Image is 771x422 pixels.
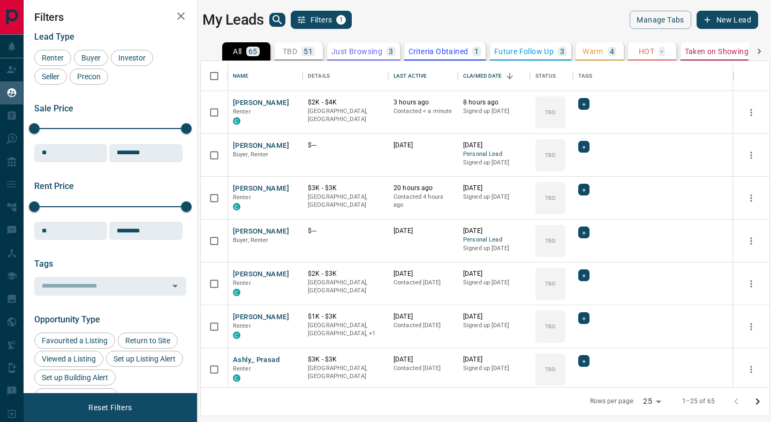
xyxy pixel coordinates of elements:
[34,32,74,42] span: Lead Type
[233,237,269,244] span: Buyer, Renter
[34,370,116,386] div: Set up Building Alert
[474,48,479,55] p: 1
[743,147,759,163] button: more
[394,98,452,107] p: 3 hours ago
[337,16,345,24] span: 1
[38,373,112,382] span: Set up Building Alert
[463,141,525,150] p: [DATE]
[308,321,383,338] p: Cambridge
[639,48,654,55] p: HOT
[463,193,525,201] p: Signed up [DATE]
[233,203,240,210] div: condos.ca
[394,312,452,321] p: [DATE]
[394,269,452,278] p: [DATE]
[122,336,174,345] span: Return to Site
[38,355,100,363] span: Viewed a Listing
[463,98,525,107] p: 8 hours ago
[463,150,525,159] span: Personal Lead
[34,69,67,85] div: Seller
[463,244,525,253] p: Signed up [DATE]
[331,48,382,55] p: Just Browsing
[233,331,240,339] div: condos.ca
[38,72,63,81] span: Seller
[34,314,100,325] span: Opportunity Type
[283,48,297,55] p: TBD
[582,227,586,238] span: +
[463,278,525,287] p: Signed up [DATE]
[110,355,179,363] span: Set up Listing Alert
[248,48,258,55] p: 65
[233,117,240,125] div: condos.ca
[578,61,593,91] div: Tags
[590,397,635,406] p: Rows per page:
[308,107,383,124] p: [GEOGRAPHIC_DATA], [GEOGRAPHIC_DATA]
[463,355,525,364] p: [DATE]
[582,313,586,323] span: +
[34,181,74,191] span: Rent Price
[582,270,586,281] span: +
[743,361,759,378] button: more
[582,99,586,109] span: +
[578,141,589,153] div: +
[308,269,383,278] p: $2K - $3K
[81,398,139,417] button: Reset Filters
[233,374,240,382] div: condos.ca
[34,333,115,349] div: Favourited a Listing
[115,54,149,62] span: Investor
[34,11,186,24] h2: Filters
[545,322,555,330] p: TBD
[743,233,759,249] button: more
[308,364,383,381] p: [GEOGRAPHIC_DATA], [GEOGRAPHIC_DATA]
[463,61,502,91] div: Claimed Date
[463,184,525,193] p: [DATE]
[233,61,249,91] div: Name
[38,54,67,62] span: Renter
[233,141,289,151] button: [PERSON_NAME]
[73,72,104,81] span: Precon
[394,278,452,287] p: Contacted [DATE]
[463,236,525,245] span: Personal Lead
[106,351,183,367] div: Set up Listing Alert
[545,108,555,116] p: TBD
[303,61,388,91] div: Details
[233,108,251,115] span: Renter
[545,280,555,288] p: TBD
[582,141,586,152] span: +
[583,48,603,55] p: Warm
[573,61,734,91] div: Tags
[233,280,251,287] span: Renter
[560,48,564,55] p: 3
[308,193,383,209] p: [GEOGRAPHIC_DATA], [GEOGRAPHIC_DATA]
[458,61,530,91] div: Claimed Date
[34,103,73,114] span: Sale Price
[308,227,383,236] p: $---
[578,184,589,195] div: +
[545,194,555,202] p: TBD
[74,50,108,66] div: Buyer
[269,13,285,27] button: search button
[291,11,352,29] button: Filters1
[630,11,691,29] button: Manage Tabs
[409,48,468,55] p: Criteria Obtained
[233,227,289,237] button: [PERSON_NAME]
[78,54,104,62] span: Buyer
[463,159,525,167] p: Signed up [DATE]
[308,98,383,107] p: $2K - $4K
[34,50,71,66] div: Renter
[111,50,153,66] div: Investor
[661,48,663,55] p: -
[545,365,555,373] p: TBD
[228,61,303,91] div: Name
[578,227,589,238] div: +
[34,259,53,269] span: Tags
[578,355,589,367] div: +
[34,351,103,367] div: Viewed a Listing
[530,61,573,91] div: Status
[233,184,289,194] button: [PERSON_NAME]
[308,278,383,295] p: [GEOGRAPHIC_DATA], [GEOGRAPHIC_DATA]
[202,11,264,28] h1: My Leads
[394,321,452,330] p: Contacted [DATE]
[233,194,251,201] span: Renter
[308,355,383,364] p: $3K - $3K
[582,356,586,366] span: +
